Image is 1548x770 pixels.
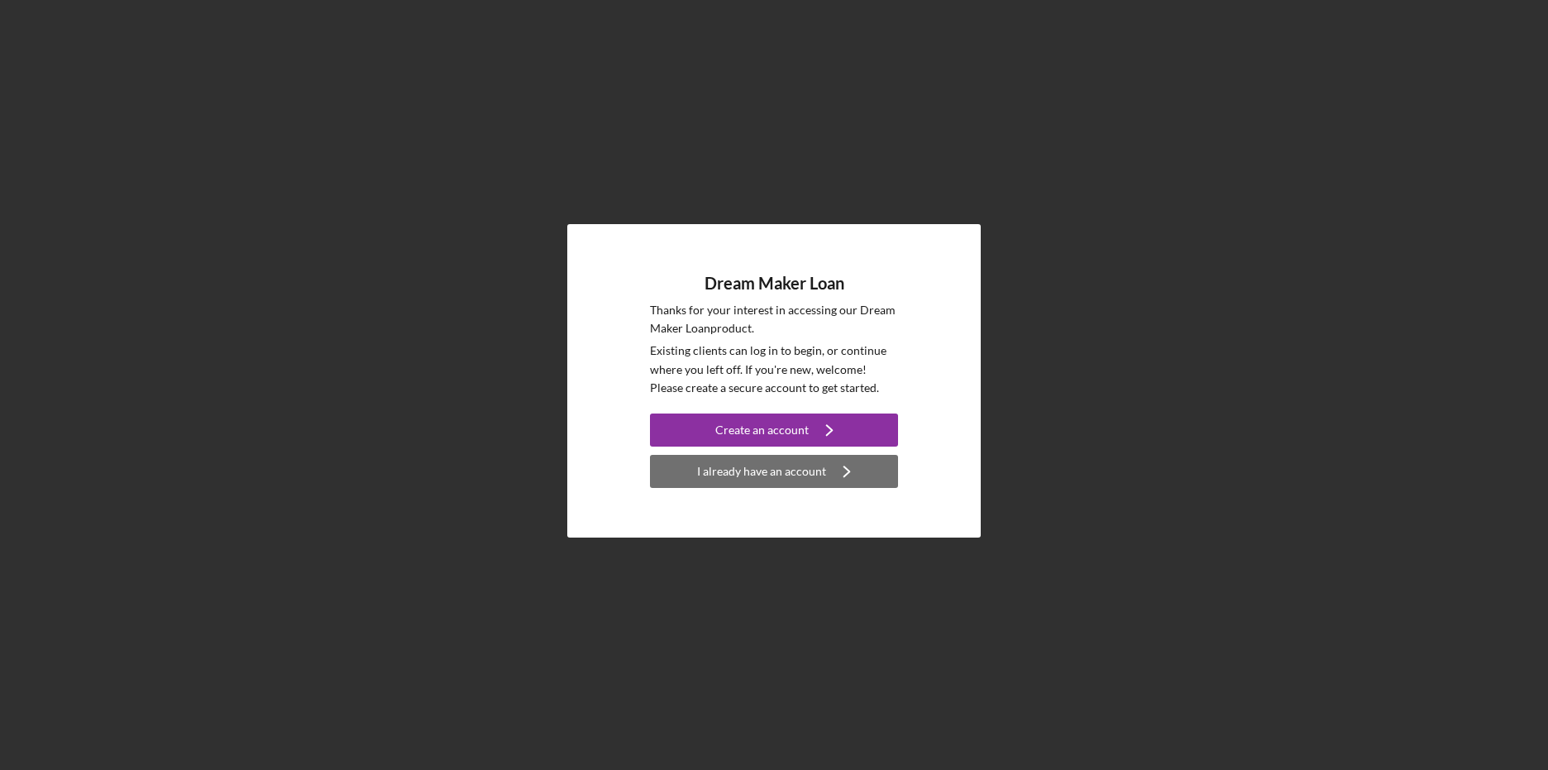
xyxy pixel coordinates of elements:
[650,301,898,338] p: Thanks for your interest in accessing our Dream Maker Loan product.
[705,274,844,293] h4: Dream Maker Loan
[715,414,809,447] div: Create an account
[650,455,898,488] button: I already have an account
[650,342,898,397] p: Existing clients can log in to begin, or continue where you left off. If you're new, welcome! Ple...
[697,455,826,488] div: I already have an account
[650,414,898,451] a: Create an account
[650,414,898,447] button: Create an account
